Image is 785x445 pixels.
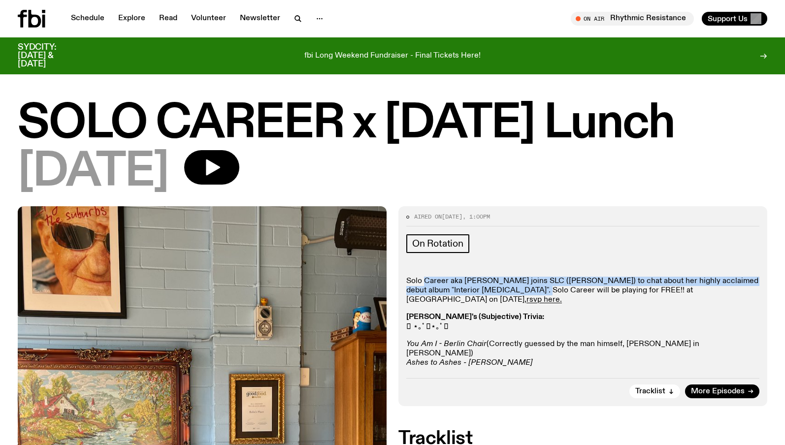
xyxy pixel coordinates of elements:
h3: SYDCITY: [DATE] & [DATE] [18,43,81,68]
button: Tracklist [629,384,680,398]
p: (Correctly guessed by the man himself, [PERSON_NAME] in [PERSON_NAME]) [406,340,759,368]
a: On Rotation [406,234,469,253]
a: Read [153,12,183,26]
em: You Am I - Berlin Chair [406,340,487,348]
p: Solo Career aka [PERSON_NAME] joins SLC ([PERSON_NAME]) to chat about her highly acclaimed debut ... [406,277,759,305]
span: On Rotation [412,238,463,249]
span: [DATE] [18,150,168,194]
p: 𓇼 ⋆｡˚ 𓆝⋆｡˚ 𓇼 [406,313,759,331]
a: Newsletter [234,12,286,26]
span: [DATE] [442,213,462,221]
strong: [PERSON_NAME]'s (Subjective) Trivia: [406,313,544,321]
em: Ashes to Ashes - [PERSON_NAME] [406,359,532,367]
a: Volunteer [185,12,232,26]
span: More Episodes [691,388,745,395]
a: Explore [112,12,151,26]
a: Schedule [65,12,110,26]
span: Aired on [414,213,442,221]
span: Tracklist [635,388,665,395]
h1: SOLO CAREER x [DATE] Lunch [18,102,767,146]
button: Support Us [702,12,767,26]
p: fbi Long Weekend Fundraiser - Final Tickets Here! [304,52,481,61]
span: Support Us [708,14,748,23]
a: More Episodes [685,384,759,398]
span: , 1:00pm [462,213,490,221]
a: rsvp here. [526,296,562,304]
button: On AirRhythmic Resistance [571,12,694,26]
